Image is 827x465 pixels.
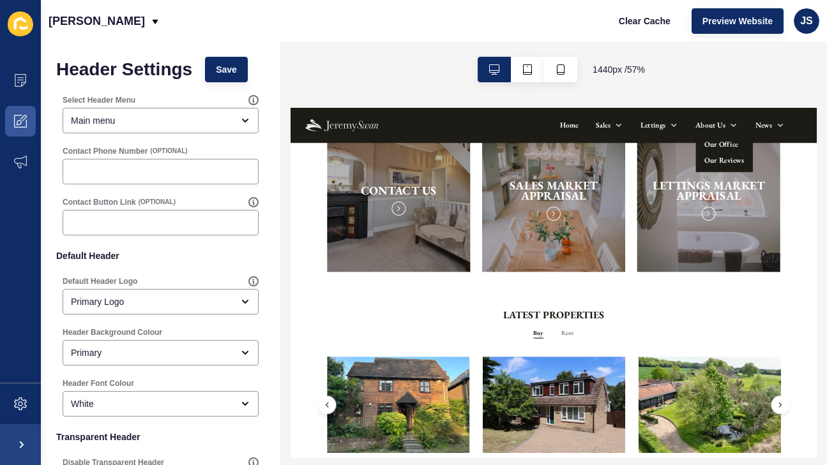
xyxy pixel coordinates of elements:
[63,108,259,133] div: open menu
[56,63,192,76] h1: Header Settings
[534,23,559,38] a: Sales
[593,63,645,76] span: 1440 px / 57 %
[63,391,259,417] div: open menu
[724,84,793,100] a: Our Reviews
[702,15,773,27] span: Preview Website
[63,95,135,105] label: Select Header Menu
[56,423,265,451] p: Transparent Header
[425,387,442,403] button: Buy
[63,289,259,314] div: open menu
[150,147,187,156] span: (OPTIONAL)
[139,198,176,207] span: (OPTIONAL)
[63,340,259,365] div: open menu
[26,13,153,48] img: Jeremy Swan logo
[335,37,585,287] img: Launchpad card image
[612,23,656,38] a: Lettings
[63,146,148,156] label: Contact Phone Number
[49,5,145,37] p: [PERSON_NAME]
[708,23,760,38] a: About Us
[724,56,782,71] a: Our Office
[56,242,265,270] p: Default Header
[474,387,496,403] button: Rent
[471,23,503,38] a: Home
[63,197,136,207] label: Contact Button Link
[619,15,671,27] span: Clear Cache
[608,8,681,34] button: Clear Cache
[63,276,137,286] label: Default Header Logo
[63,327,162,337] label: Header Background Colour
[800,15,813,27] span: JS
[205,57,248,82] button: Save
[692,8,784,34] button: Preview Website
[216,63,237,76] span: Save
[63,378,134,388] label: Header Font Colour
[64,37,314,287] img: Launchpad card image
[196,351,724,371] h2: LATEST PROPERTIES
